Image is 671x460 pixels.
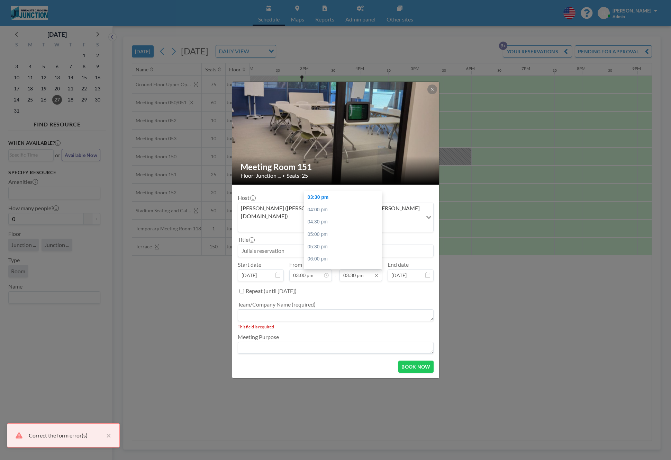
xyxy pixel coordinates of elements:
[398,361,433,373] button: BOOK NOW
[238,236,254,243] label: Title
[238,194,255,201] label: Host
[304,216,382,228] div: 04:30 pm
[246,287,297,294] label: Repeat (until [DATE])
[238,324,434,329] div: This field is required
[238,301,316,308] label: Team/Company Name (required)
[238,203,433,232] div: Search for option
[304,253,382,265] div: 06:00 pm
[304,265,382,278] div: 06:30 pm
[241,172,281,179] span: Floor: Junction ...
[239,204,421,220] span: [PERSON_NAME] ([PERSON_NAME][EMAIL_ADDRESS][PERSON_NAME][DOMAIN_NAME])
[241,162,432,172] h2: Meeting Room 151
[282,173,285,178] span: •
[289,261,302,268] label: From
[238,261,261,268] label: Start date
[287,172,308,179] span: Seats: 25
[238,245,433,257] input: Julia's reservation
[239,221,422,230] input: Search for option
[103,431,111,440] button: close
[304,228,382,241] div: 05:00 pm
[335,264,337,279] span: -
[388,261,409,268] label: End date
[304,241,382,253] div: 05:30 pm
[304,204,382,216] div: 04:00 pm
[232,81,440,185] img: 537.jpg
[29,431,103,440] div: Correct the form error(s)
[238,334,279,340] label: Meeting Purpose
[304,191,382,204] div: 03:30 pm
